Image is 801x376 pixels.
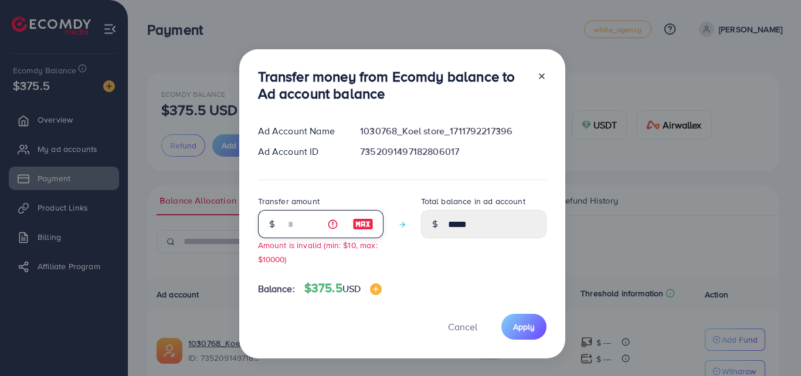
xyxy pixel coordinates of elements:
[304,281,382,296] h4: $375.5
[421,195,525,207] label: Total balance in ad account
[751,323,792,367] iframe: Chat
[351,124,555,138] div: 1030768_Koel store_1711792217396
[433,314,492,339] button: Cancel
[258,239,378,264] small: Amount is invalid (min: $10, max: $10000)
[258,195,320,207] label: Transfer amount
[342,282,361,295] span: USD
[249,145,351,158] div: Ad Account ID
[258,68,528,102] h3: Transfer money from Ecomdy balance to Ad account balance
[351,145,555,158] div: 7352091497182806017
[249,124,351,138] div: Ad Account Name
[352,217,374,231] img: image
[370,283,382,295] img: image
[501,314,547,339] button: Apply
[258,282,295,296] span: Balance:
[513,321,535,333] span: Apply
[448,320,477,333] span: Cancel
